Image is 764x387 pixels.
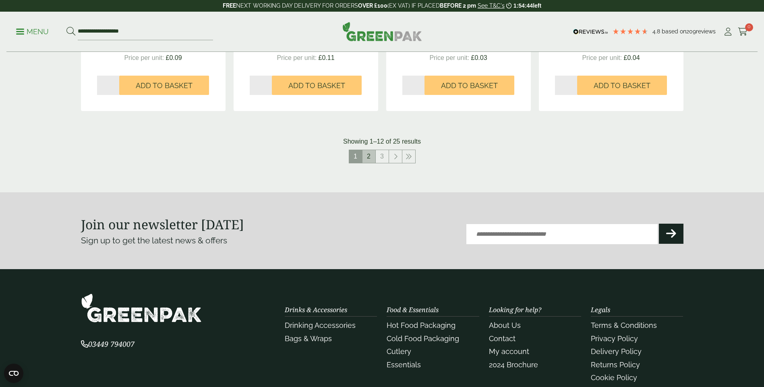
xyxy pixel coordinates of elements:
span: Price per unit: [277,54,317,61]
span: Add to Basket [136,81,193,90]
a: Essentials [387,360,421,369]
span: £0.11 [319,54,335,61]
a: Bags & Wraps [285,334,332,343]
span: left [533,2,541,9]
a: Privacy Policy [591,334,638,343]
a: 0 [738,26,748,38]
span: Add to Basket [594,81,650,90]
p: Menu [16,27,49,37]
a: Cookie Policy [591,373,637,382]
a: Hot Food Packaging [387,321,456,329]
span: 4.8 [652,28,662,35]
a: See T&C's [478,2,505,9]
a: Contact [489,334,516,343]
i: My Account [723,28,733,36]
button: Open CMP widget [4,364,23,383]
span: 209 [686,28,696,35]
i: Cart [738,28,748,36]
span: 0 [745,23,753,31]
a: Cutlery [387,347,411,356]
a: My account [489,347,529,356]
p: Showing 1–12 of 25 results [343,137,421,146]
a: Returns Policy [591,360,640,369]
a: Menu [16,27,49,35]
span: Price per unit: [429,54,469,61]
span: 03449 794007 [81,339,135,349]
img: GreenPak Supplies [342,22,422,41]
span: £0.09 [166,54,182,61]
a: 2 [362,150,375,163]
span: Add to Basket [288,81,345,90]
span: £0.04 [624,54,640,61]
strong: BEFORE 2 pm [440,2,476,9]
a: 03449 794007 [81,341,135,348]
a: 3 [376,150,389,163]
strong: FREE [223,2,236,9]
a: Delivery Policy [591,347,642,356]
img: REVIEWS.io [573,29,608,35]
button: Add to Basket [119,76,209,95]
a: 2024 Brochure [489,360,538,369]
p: Sign up to get the latest news & offers [81,234,352,247]
span: Price per unit: [124,54,164,61]
strong: Join our newsletter [DATE] [81,216,244,233]
div: 4.78 Stars [612,28,648,35]
a: Terms & Conditions [591,321,657,329]
button: Add to Basket [424,76,514,95]
img: GreenPak Supplies [81,293,202,323]
span: 1 [349,150,362,163]
span: Add to Basket [441,81,498,90]
button: Add to Basket [577,76,667,95]
span: £0.03 [471,54,487,61]
span: Price per unit: [582,54,622,61]
span: 1:54:44 [513,2,533,9]
strong: OVER £100 [358,2,387,9]
button: Add to Basket [272,76,362,95]
a: Cold Food Packaging [387,334,459,343]
span: reviews [696,28,716,35]
a: About Us [489,321,521,329]
a: Drinking Accessories [285,321,356,329]
span: Based on [662,28,686,35]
